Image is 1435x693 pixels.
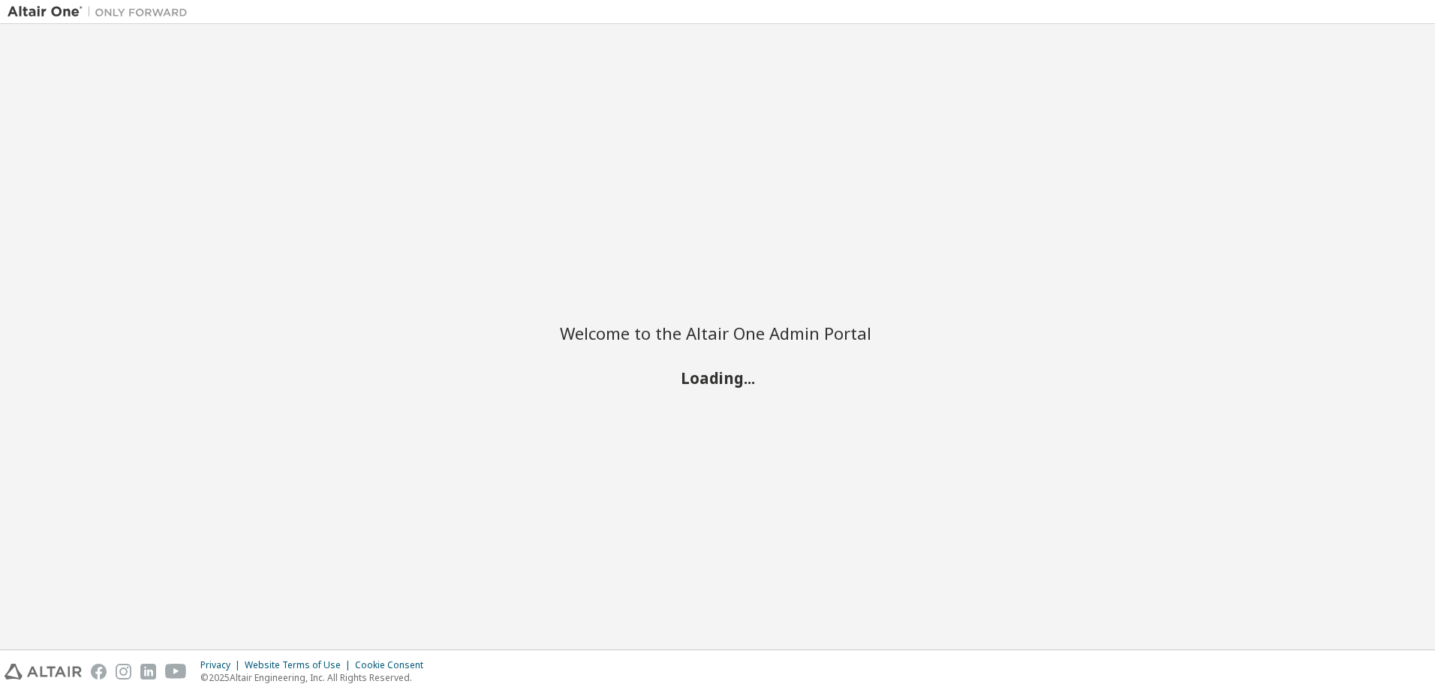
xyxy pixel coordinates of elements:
[5,664,82,679] img: altair_logo.svg
[91,664,107,679] img: facebook.svg
[8,4,195,19] img: Altair One
[200,671,432,684] p: © 2025 Altair Engineering, Inc. All Rights Reserved.
[560,322,875,343] h2: Welcome to the Altair One Admin Portal
[355,659,432,671] div: Cookie Consent
[116,664,131,679] img: instagram.svg
[140,664,156,679] img: linkedin.svg
[560,368,875,388] h2: Loading...
[200,659,245,671] div: Privacy
[245,659,355,671] div: Website Terms of Use
[165,664,187,679] img: youtube.svg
